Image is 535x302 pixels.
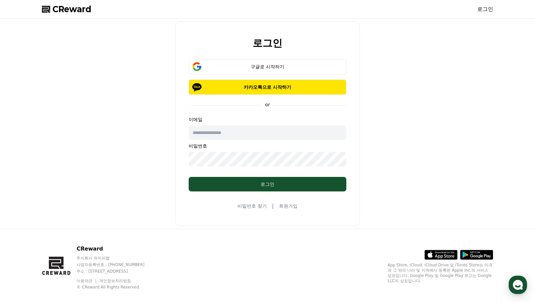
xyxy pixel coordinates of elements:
[388,262,493,284] p: App Store, iCloud, iCloud Drive 및 iTunes Store는 미국과 그 밖의 나라 및 지역에서 등록된 Apple Inc.의 서비스 상표입니다. Goo...
[42,4,91,15] a: CReward
[198,63,337,70] div: 구글로 시작하기
[77,285,157,290] p: © CReward All Rights Reserved.
[279,203,298,209] a: 회원가입
[52,4,91,15] span: CReward
[198,84,337,90] p: 카카오톡으로 시작하기
[77,262,157,267] p: 사업자등록번호 : [PHONE_NUMBER]
[99,279,131,283] a: 개인정보처리방침
[189,80,346,95] button: 카카오톡으로 시작하기
[77,279,97,283] a: 이용약관
[189,177,346,191] button: 로그인
[189,116,346,123] p: 이메일
[202,181,333,187] div: 로그인
[253,38,282,49] h2: 로그인
[189,59,346,74] button: 구글로 시작하기
[237,203,267,209] a: 비밀번호 찾기
[272,202,274,210] span: |
[477,5,493,13] a: 로그인
[77,255,157,261] p: 주식회사 와이피랩
[77,245,157,253] p: CReward
[189,143,346,149] p: 비밀번호
[77,269,157,274] p: 주소 : [STREET_ADDRESS]
[261,101,274,108] p: or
